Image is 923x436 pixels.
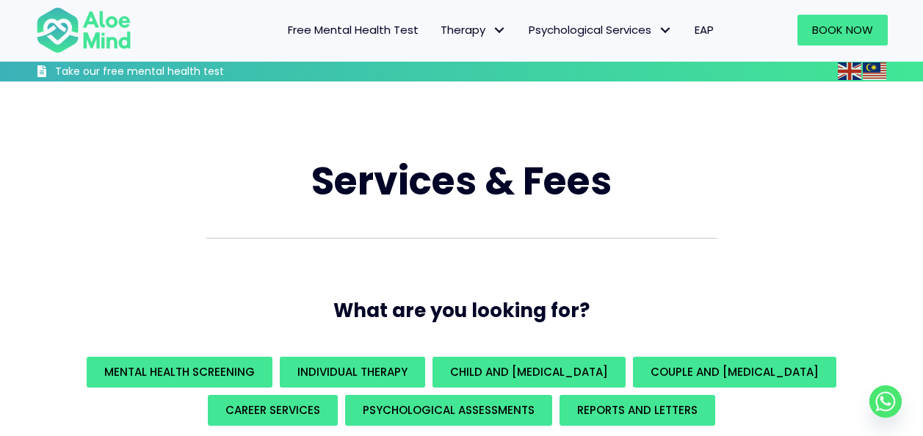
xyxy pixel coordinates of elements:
a: Psychological assessments [345,395,552,426]
span: Psychological assessments [363,402,535,418]
span: REPORTS AND LETTERS [577,402,698,418]
span: Therapy [441,22,507,37]
span: Couple and [MEDICAL_DATA] [651,364,819,379]
nav: Menu [151,15,725,46]
span: Book Now [812,22,873,37]
span: Individual Therapy [297,364,408,379]
a: Individual Therapy [280,357,425,388]
a: Whatsapp [869,385,902,418]
span: EAP [695,22,714,37]
h3: Take our free mental health test [55,65,303,79]
span: Free Mental Health Test [288,22,419,37]
span: Services & Fees [311,154,612,208]
a: Take our free mental health test [36,65,303,81]
span: Therapy: submenu [489,20,510,41]
a: Psychological ServicesPsychological Services: submenu [518,15,684,46]
img: en [838,62,861,80]
a: Mental Health Screening [87,357,272,388]
span: Mental Health Screening [104,364,255,379]
a: English [838,62,863,79]
a: TherapyTherapy: submenu [430,15,518,46]
span: Psychological Services [529,22,673,37]
img: ms [863,62,886,80]
span: Psychological Services: submenu [655,20,676,41]
a: EAP [684,15,725,46]
span: Child and [MEDICAL_DATA] [450,364,608,379]
a: Child and [MEDICAL_DATA] [432,357,626,388]
a: Malay [863,62,888,79]
a: REPORTS AND LETTERS [560,395,715,426]
span: What are you looking for? [333,297,590,324]
a: Free Mental Health Test [277,15,430,46]
a: Couple and [MEDICAL_DATA] [633,357,836,388]
span: Career Services [225,402,320,418]
a: Book Now [797,15,888,46]
div: What are you looking for? [36,353,888,429]
img: Aloe mind Logo [36,6,131,54]
a: Career Services [208,395,338,426]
